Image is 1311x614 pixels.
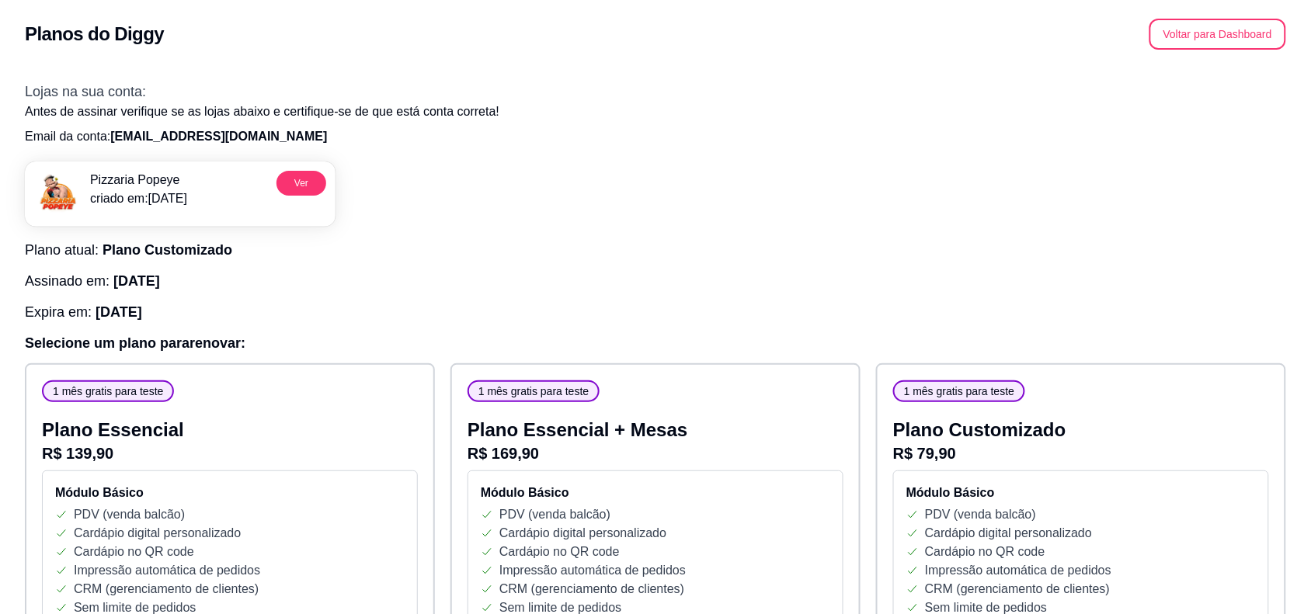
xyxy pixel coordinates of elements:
[499,561,686,580] p: Impressão automática de pedidos
[25,161,336,227] a: menu logoPizzaria Popeyecriado em:[DATE]Ver
[103,242,232,258] span: Plano Customizado
[25,22,164,47] h2: Planos do Diggy
[25,239,1286,261] h3: Plano atual:
[481,484,830,502] h4: Módulo Básico
[276,171,326,196] button: Ver
[25,270,1286,292] h3: Assinado em:
[925,524,1092,543] p: Cardápio digital personalizado
[55,484,405,502] h4: Módulo Básico
[468,418,843,442] p: Plano Essencial + Mesas
[499,543,620,561] p: Cardápio no QR code
[925,580,1110,598] p: CRM (gerenciamento de clientes)
[925,561,1111,580] p: Impressão automática de pedidos
[25,102,1286,121] p: Antes de assinar verifique se as lojas abaixo e certifique-se de que está conta correta!
[906,484,1256,502] h4: Módulo Básico
[925,543,1045,561] p: Cardápio no QR code
[90,189,187,208] p: criado em: [DATE]
[1149,27,1286,40] a: Voltar para Dashboard
[34,171,81,217] img: menu logo
[110,130,327,143] span: [EMAIL_ADDRESS][DOMAIN_NAME]
[47,383,169,399] span: 1 mês gratis para teste
[74,524,241,543] p: Cardápio digital personalizado
[898,383,1021,399] span: 1 mês gratis para teste
[499,524,666,543] p: Cardápio digital personalizado
[90,171,187,189] p: Pizzaria Popeye
[893,418,1269,442] p: Plano Customizado
[472,383,595,399] span: 1 mês gratis para teste
[1149,19,1286,50] button: Voltar para Dashboard
[25,332,1286,354] h3: Selecione um plano para renovar :
[25,127,1286,146] p: Email da conta:
[499,505,610,524] p: PDV (venda balcão)
[74,561,260,580] p: Impressão automática de pedidos
[25,301,1286,323] h3: Expira em:
[74,580,259,598] p: CRM (gerenciamento de clientes)
[42,442,418,464] p: R$ 139,90
[893,442,1269,464] p: R$ 79,90
[74,543,194,561] p: Cardápio no QR code
[74,505,185,524] p: PDV (venda balcão)
[468,442,843,464] p: R$ 169,90
[925,505,1036,524] p: PDV (venda balcão)
[25,81,1286,102] h3: Lojas na sua conta:
[113,273,160,289] span: [DATE]
[42,418,418,442] p: Plano Essencial
[96,304,142,320] span: [DATE]
[499,580,684,598] p: CRM (gerenciamento de clientes)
